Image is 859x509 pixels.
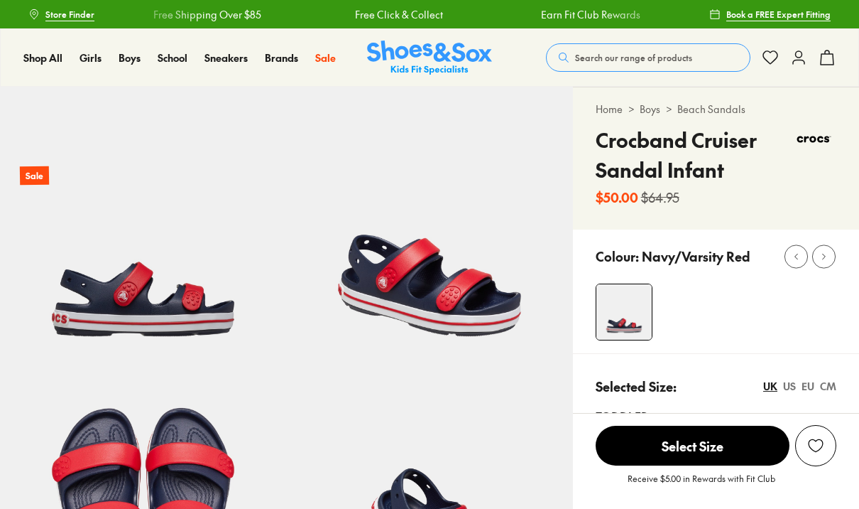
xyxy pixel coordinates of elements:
[23,50,62,65] a: Shop All
[367,41,492,75] img: SNS_Logo_Responsive.svg
[354,7,442,22] a: Free Click & Collect
[628,472,775,498] p: Receive $5.00 in Rewards with Fit Club
[119,50,141,65] a: Boys
[265,50,298,65] a: Brands
[596,188,638,207] b: $50.00
[546,43,750,72] button: Search our range of products
[315,50,336,65] a: Sale
[596,102,623,117] a: Home
[596,284,652,340] img: 4-502902_1
[80,50,102,65] a: Girls
[596,247,639,266] p: Colour:
[640,102,660,117] a: Boys
[540,7,640,22] a: Earn Fit Club Rewards
[596,426,789,466] span: Select Size
[726,8,831,21] span: Book a FREE Expert Fitting
[20,166,49,186] p: Sale
[709,1,831,27] a: Book a FREE Expert Fitting
[575,51,692,64] span: Search our range of products
[28,1,94,27] a: Store Finder
[45,8,94,21] span: Store Finder
[820,379,836,394] div: CM
[596,125,791,185] h4: Crocband Cruiser Sandal Infant
[204,50,248,65] a: Sneakers
[677,102,745,117] a: Beach Sandals
[286,87,572,373] img: 5-502903_1
[642,247,750,266] p: Navy/Varsity Red
[367,41,492,75] a: Shoes & Sox
[801,379,814,394] div: EU
[795,425,836,466] button: Add to Wishlist
[783,379,796,394] div: US
[153,7,261,22] a: Free Shipping Over $85
[596,425,789,466] button: Select Size
[158,50,187,65] a: School
[763,379,777,394] div: UK
[596,102,836,117] div: > >
[596,377,677,396] p: Selected Size:
[596,407,836,424] div: Toddler
[791,125,836,154] img: Vendor logo
[641,188,679,207] s: $64.95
